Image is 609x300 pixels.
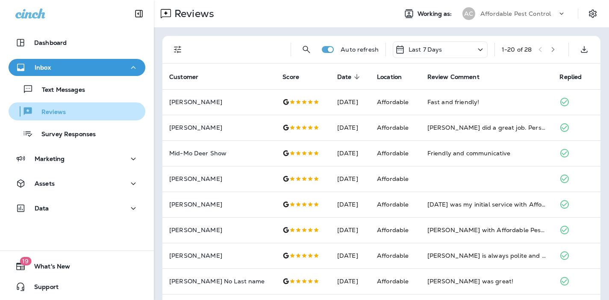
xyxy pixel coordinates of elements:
[169,150,269,157] p: Mid-Mo Deer Show
[9,200,145,217] button: Data
[480,10,551,17] p: Affordable Pest Control
[169,73,209,81] span: Customer
[35,180,55,187] p: Assets
[576,41,593,58] button: Export as CSV
[127,5,151,22] button: Collapse Sidebar
[169,175,269,182] p: [PERSON_NAME]
[9,258,145,275] button: 19What's New
[427,73,491,81] span: Review Comment
[377,98,409,106] span: Affordable
[427,123,546,132] div: Josh did a great job. Personable and professional.
[427,251,546,260] div: Josh is always polite and professional. He's thorough when servicing my home. A great guy!
[35,64,51,71] p: Inbox
[9,59,145,76] button: Inbox
[9,102,145,120] button: Reviews
[462,7,475,20] div: AC
[330,268,370,294] td: [DATE]
[169,278,269,285] p: [PERSON_NAME] No Last name
[427,149,546,157] div: Friendly and communicative
[169,201,269,208] p: [PERSON_NAME]
[169,124,269,131] p: [PERSON_NAME]
[341,46,379,53] p: Auto refresh
[427,226,546,234] div: Jay with Affordable Pest Control completed my service today. Highly recommend the company and Jay
[9,150,145,167] button: Marketing
[26,283,59,294] span: Support
[559,73,582,81] span: Replied
[330,140,370,166] td: [DATE]
[330,217,370,243] td: [DATE]
[33,86,85,94] p: Text Messages
[377,175,409,183] span: Affordable
[377,226,409,234] span: Affordable
[20,257,31,265] span: 19
[33,108,66,117] p: Reviews
[337,73,363,81] span: Date
[282,73,299,81] span: Score
[35,155,65,162] p: Marketing
[35,205,49,212] p: Data
[427,277,546,285] div: Ray was great!
[169,73,198,81] span: Customer
[282,73,310,81] span: Score
[169,252,269,259] p: [PERSON_NAME]
[9,278,145,295] button: Support
[330,89,370,115] td: [DATE]
[559,73,593,81] span: Replied
[169,99,269,105] p: [PERSON_NAME]
[377,277,409,285] span: Affordable
[377,124,409,131] span: Affordable
[330,243,370,268] td: [DATE]
[377,73,402,81] span: Location
[9,125,145,143] button: Survey Responses
[409,46,442,53] p: Last 7 Days
[9,34,145,51] button: Dashboard
[377,252,409,259] span: Affordable
[337,73,352,81] span: Date
[33,131,96,139] p: Survey Responses
[585,6,600,21] button: Settings
[9,80,145,98] button: Text Messages
[502,46,532,53] div: 1 - 20 of 28
[427,73,480,81] span: Review Comment
[377,73,413,81] span: Location
[330,166,370,192] td: [DATE]
[9,175,145,192] button: Assets
[330,115,370,140] td: [DATE]
[418,10,454,17] span: Working as:
[377,149,409,157] span: Affordable
[427,98,546,106] div: Fast and friendly!
[26,263,70,273] span: What's New
[427,200,546,209] div: Today was my initial service with Affordable Pest Control and it was such a great first impressio...
[298,41,315,58] button: Search Reviews
[330,192,370,217] td: [DATE]
[171,7,214,20] p: Reviews
[34,39,67,46] p: Dashboard
[169,41,186,58] button: Filters
[377,201,409,208] span: Affordable
[169,227,269,233] p: [PERSON_NAME]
